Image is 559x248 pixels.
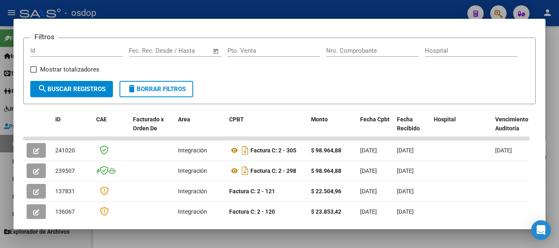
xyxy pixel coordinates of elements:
[93,111,130,147] datatable-header-cell: CAE
[212,47,221,56] button: Open calendar
[495,147,512,154] span: [DATE]
[55,147,75,154] span: 241020
[30,31,59,42] h3: Filtros
[229,208,275,215] strong: Factura C: 2 - 120
[129,47,162,54] input: Fecha inicio
[52,111,93,147] datatable-header-cell: ID
[55,168,75,174] span: 239507
[250,147,296,154] strong: Factura C: 2 - 305
[311,188,341,194] strong: $ 22.504,96
[397,188,414,194] span: [DATE]
[250,168,296,174] strong: Factura C: 2 - 298
[360,208,377,215] span: [DATE]
[169,47,209,54] input: Fecha fin
[360,147,377,154] span: [DATE]
[492,111,529,147] datatable-header-cell: Vencimiento Auditoría
[55,188,75,194] span: 137831
[311,116,328,123] span: Monto
[130,111,175,147] datatable-header-cell: Facturado x Orden De
[178,168,207,174] span: Integración
[360,116,390,123] span: Fecha Cpbt
[397,116,420,132] span: Fecha Recibido
[55,116,61,123] span: ID
[30,81,113,97] button: Buscar Registros
[495,116,528,132] span: Vencimiento Auditoría
[40,65,99,74] span: Mostrar totalizadores
[360,168,377,174] span: [DATE]
[119,81,193,97] button: Borrar Filtros
[308,111,357,147] datatable-header-cell: Monto
[229,116,244,123] span: CPBT
[434,116,456,123] span: Hospital
[531,220,551,240] div: Open Intercom Messenger
[178,208,207,215] span: Integración
[431,111,492,147] datatable-header-cell: Hospital
[38,85,106,93] span: Buscar Registros
[229,188,275,194] strong: Factura C: 2 - 121
[127,84,137,94] mat-icon: delete
[96,116,107,123] span: CAE
[240,164,250,177] i: Descargar documento
[226,111,308,147] datatable-header-cell: CPBT
[240,144,250,157] i: Descargar documento
[133,116,164,132] span: Facturado x Orden De
[178,116,190,123] span: Area
[175,111,226,147] datatable-header-cell: Area
[38,84,47,94] mat-icon: search
[311,168,341,174] strong: $ 98.964,88
[357,111,394,147] datatable-header-cell: Fecha Cpbt
[178,188,207,194] span: Integración
[397,147,414,154] span: [DATE]
[55,208,75,215] span: 136067
[397,168,414,174] span: [DATE]
[311,147,341,154] strong: $ 98.964,88
[394,111,431,147] datatable-header-cell: Fecha Recibido
[360,188,377,194] span: [DATE]
[178,147,207,154] span: Integración
[127,85,186,93] span: Borrar Filtros
[397,208,414,215] span: [DATE]
[311,208,341,215] strong: $ 23.853,42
